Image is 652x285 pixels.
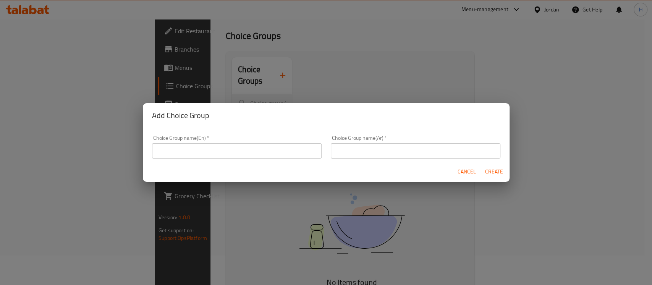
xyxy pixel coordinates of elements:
input: Please enter Choice Group name(ar) [331,143,500,159]
h2: Add Choice Group [152,109,500,121]
span: Create [485,167,503,177]
button: Create [482,165,506,179]
span: Cancel [458,167,476,177]
button: Cancel [455,165,479,179]
input: Please enter Choice Group name(en) [152,143,322,159]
